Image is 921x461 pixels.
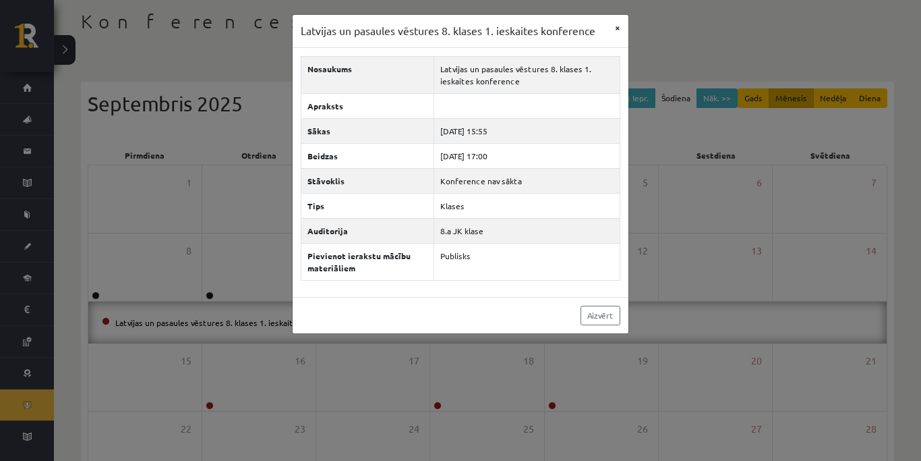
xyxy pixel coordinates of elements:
button: × [607,15,628,40]
th: Auditorija [301,218,434,243]
td: Klases [434,193,620,218]
td: 8.a JK klase [434,218,620,243]
td: [DATE] 15:55 [434,118,620,143]
a: Aizvērt [581,306,620,325]
td: Publisks [434,243,620,280]
th: Stāvoklis [301,168,434,193]
th: Apraksts [301,93,434,118]
td: Latvijas un pasaules vēstures 8. klases 1. ieskaites konference [434,56,620,93]
h3: Latvijas un pasaules vēstures 8. klases 1. ieskaites konference [301,23,595,39]
td: [DATE] 17:00 [434,143,620,168]
th: Beidzas [301,143,434,168]
th: Sākas [301,118,434,143]
th: Pievienot ierakstu mācību materiāliem [301,243,434,280]
th: Tips [301,193,434,218]
td: Konference nav sākta [434,168,620,193]
th: Nosaukums [301,56,434,93]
